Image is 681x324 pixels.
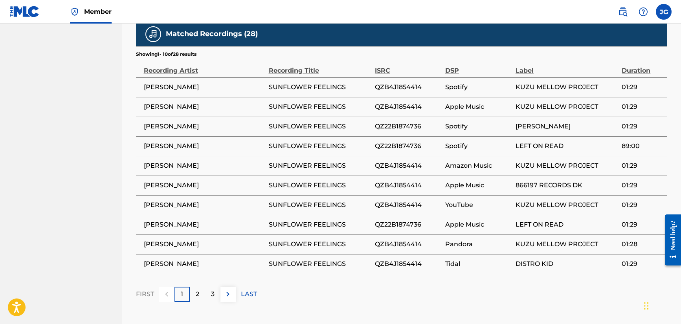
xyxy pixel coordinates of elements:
span: 01:29 [622,200,663,210]
span: LEFT ON READ [516,141,618,151]
span: QZB4J1854414 [375,240,441,249]
span: Apple Music [445,220,512,229]
span: Pandora [445,240,512,249]
span: LEFT ON READ [516,220,618,229]
span: Member [84,7,112,16]
span: QZ22B1874736 [375,220,441,229]
span: SUNFLOWER FEELINGS [269,259,371,269]
span: [PERSON_NAME] [144,82,265,92]
span: 01:29 [622,181,663,190]
p: 3 [211,289,215,299]
span: [PERSON_NAME] [144,102,265,112]
div: User Menu [656,4,672,20]
span: [PERSON_NAME] [144,141,265,151]
span: [PERSON_NAME] [516,122,618,131]
span: 01:29 [622,122,663,131]
span: 01:29 [622,82,663,92]
span: YouTube [445,200,512,210]
span: [PERSON_NAME] [144,122,265,131]
span: 01:29 [622,259,663,269]
span: SUNFLOWER FEELINGS [269,161,371,170]
p: 2 [196,289,199,299]
span: SUNFLOWER FEELINGS [269,240,371,249]
div: Drag [644,294,649,318]
span: Apple Music [445,181,512,190]
span: 01:28 [622,240,663,249]
span: QZ22B1874736 [375,122,441,131]
p: LAST [241,289,257,299]
span: SUNFLOWER FEELINGS [269,122,371,131]
div: Help [635,4,651,20]
span: KUZU MELLOW PROJECT [516,240,618,249]
span: QZB4J1854414 [375,181,441,190]
span: [PERSON_NAME] [144,181,265,190]
h5: Matched Recordings (28) [166,29,258,38]
span: [PERSON_NAME] [144,240,265,249]
span: [PERSON_NAME] [144,161,265,170]
span: 89:00 [622,141,663,151]
span: KUZU MELLOW PROJECT [516,82,618,92]
span: KUZU MELLOW PROJECT [516,161,618,170]
span: SUNFLOWER FEELINGS [269,82,371,92]
span: 01:29 [622,220,663,229]
p: FIRST [136,289,154,299]
span: 866197 RECORDS DK [516,181,618,190]
p: 1 [181,289,183,299]
span: [PERSON_NAME] [144,220,265,229]
img: Top Rightsholder [70,7,79,16]
div: Duration [622,58,663,75]
img: Matched Recordings [149,29,158,39]
iframe: Chat Widget [642,286,681,324]
div: Label [516,58,618,75]
span: SUNFLOWER FEELINGS [269,141,371,151]
img: help [639,7,648,16]
span: QZB4J1854414 [375,200,441,210]
img: MLC Logo [9,6,40,17]
span: Spotify [445,122,512,131]
img: right [223,289,233,299]
span: DISTRO KID [516,259,618,269]
span: SUNFLOWER FEELINGS [269,181,371,190]
span: Amazon Music [445,161,512,170]
p: Showing 1 - 10 of 28 results [136,51,196,58]
span: KUZU MELLOW PROJECT [516,102,618,112]
span: QZB4J1854414 [375,161,441,170]
span: SUNFLOWER FEELINGS [269,102,371,112]
span: Apple Music [445,102,512,112]
span: KUZU MELLOW PROJECT [516,200,618,210]
a: Public Search [615,4,631,20]
span: SUNFLOWER FEELINGS [269,200,371,210]
span: 01:29 [622,102,663,112]
img: search [618,7,628,16]
span: QZ22B1874736 [375,141,441,151]
span: QZB4J1854414 [375,102,441,112]
div: DSP [445,58,512,75]
span: Spotify [445,141,512,151]
span: [PERSON_NAME] [144,259,265,269]
span: SUNFLOWER FEELINGS [269,220,371,229]
div: Recording Title [269,58,371,75]
span: 01:29 [622,161,663,170]
iframe: Resource Center [659,209,681,272]
div: Recording Artist [144,58,265,75]
div: ISRC [375,58,441,75]
span: [PERSON_NAME] [144,200,265,210]
span: QZB4J1854414 [375,82,441,92]
span: Spotify [445,82,512,92]
span: Tidal [445,259,512,269]
span: QZB4J1854414 [375,259,441,269]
